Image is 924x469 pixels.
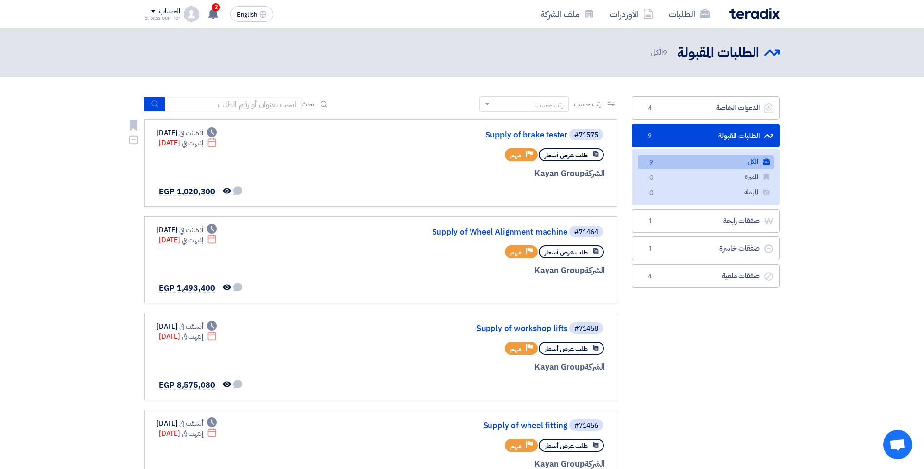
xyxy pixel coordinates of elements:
span: EGP 1,493,400 [159,282,215,294]
div: El bassiouni for [144,15,180,20]
span: EGP 8,575,080 [159,379,215,391]
div: #71464 [574,229,598,235]
a: الطلبات المقبولة9 [632,124,780,148]
span: إنتهت في [182,138,203,148]
span: رتب حسب [574,99,602,109]
span: أنشئت في [179,418,203,429]
span: 4 [644,272,656,281]
a: ملف الشركة [533,2,602,25]
span: 2 [212,3,220,11]
div: Kayan Group [371,264,605,277]
div: #71458 [574,325,598,332]
div: [DATE] [156,418,217,429]
div: Open chat [883,430,912,459]
a: المهملة [638,185,774,199]
span: مهم [510,344,522,353]
div: [DATE] [156,225,217,235]
span: 9 [663,47,667,58]
a: Supply of workshop lifts [373,324,567,333]
a: صفقات ملغية4 [632,264,780,288]
img: profile_test.png [184,6,199,22]
span: بحث [302,99,314,109]
div: [DATE] [159,332,217,342]
span: طلب عرض أسعار [545,441,588,450]
span: 9 [645,158,657,168]
span: إنتهت في [182,332,203,342]
div: #71575 [574,132,598,138]
a: صفقات رابحة1 [632,209,780,233]
span: أنشئت في [179,321,203,332]
div: [DATE] [159,138,217,148]
div: #71456 [574,422,598,429]
span: مهم [510,248,522,257]
span: طلب عرض أسعار [545,151,588,160]
span: طلب عرض أسعار [545,344,588,353]
span: 9 [644,131,656,141]
span: 0 [645,188,657,198]
div: [DATE] [156,321,217,332]
a: الدعوات الخاصة4 [632,96,780,120]
div: الحساب [159,7,180,16]
span: طلب عرض أسعار [545,248,588,257]
span: أنشئت في [179,128,203,138]
span: مهم [510,441,522,450]
a: صفقات خاسرة1 [632,236,780,260]
span: الشركة [585,264,605,276]
span: إنتهت في [182,429,203,439]
span: 4 [644,103,656,113]
span: 1 [644,216,656,226]
h2: الطلبات المقبولة [677,43,759,62]
a: الطلبات [661,2,717,25]
img: Teradix logo [729,8,780,19]
span: EGP 1,020,300 [159,186,215,197]
div: Kayan Group [371,361,605,373]
a: Supply of wheel fitting [373,421,567,430]
div: [DATE] [159,429,217,439]
button: English [230,6,273,22]
div: Kayan Group [371,167,605,180]
span: الشركة [585,361,605,373]
a: Supply of brake tester [373,131,567,139]
span: الكل [651,47,669,58]
span: English [237,11,257,18]
span: مهم [510,151,522,160]
span: 0 [645,173,657,183]
a: Supply of Wheel Alignment machine [373,228,567,236]
a: الأوردرات [602,2,661,25]
input: ابحث بعنوان أو رقم الطلب [165,97,302,112]
span: 1 [644,244,656,254]
a: الكل [638,155,774,169]
a: المميزة [638,170,774,184]
div: [DATE] [159,235,217,245]
div: [DATE] [156,128,217,138]
span: إنتهت في [182,235,203,245]
span: الشركة [585,167,605,179]
span: أنشئت في [179,225,203,235]
div: رتب حسب [535,100,564,110]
